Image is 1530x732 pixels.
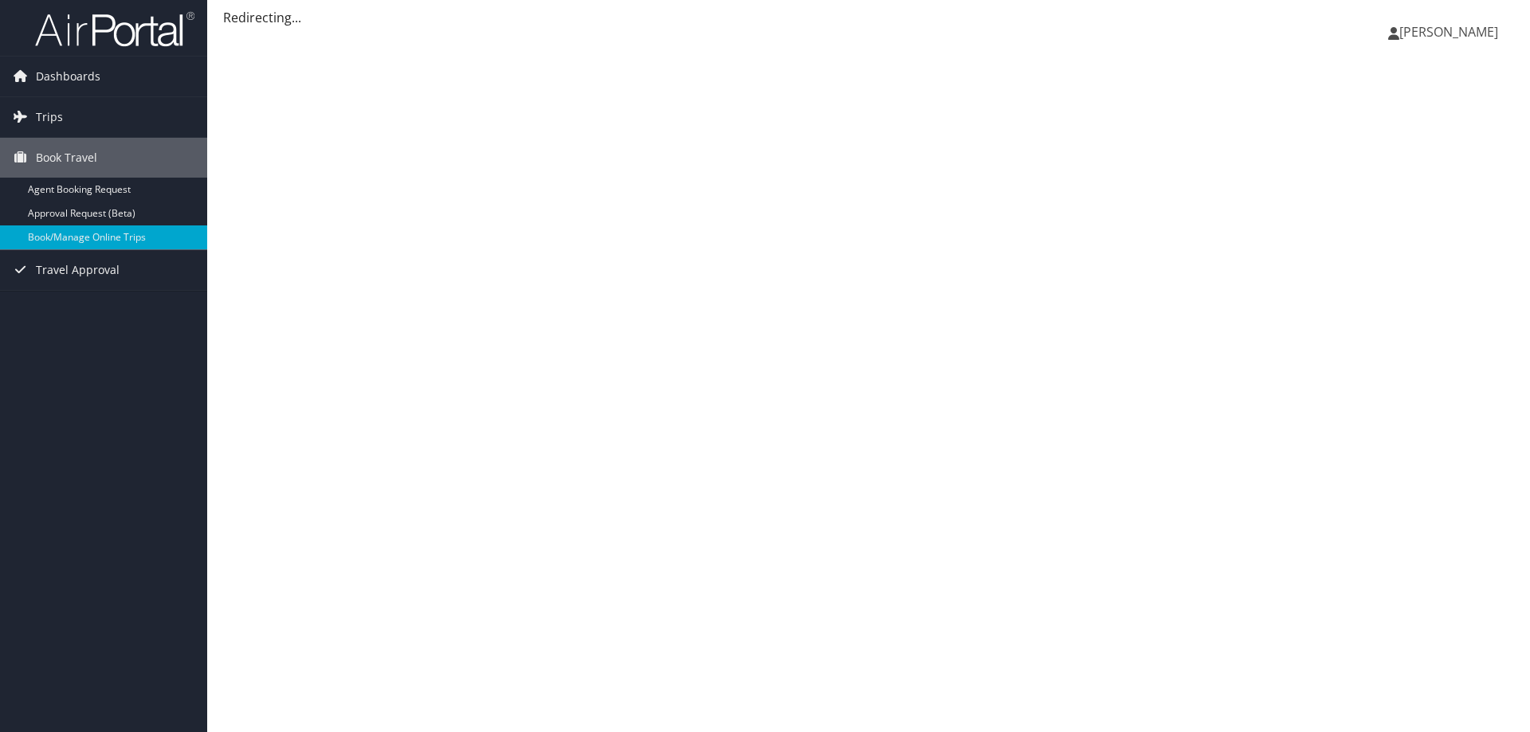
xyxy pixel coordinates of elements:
[36,250,120,290] span: Travel Approval
[1388,8,1514,56] a: [PERSON_NAME]
[36,138,97,178] span: Book Travel
[36,57,100,96] span: Dashboards
[35,10,194,48] img: airportal-logo.png
[223,8,1514,27] div: Redirecting...
[36,97,63,137] span: Trips
[1399,23,1498,41] span: [PERSON_NAME]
